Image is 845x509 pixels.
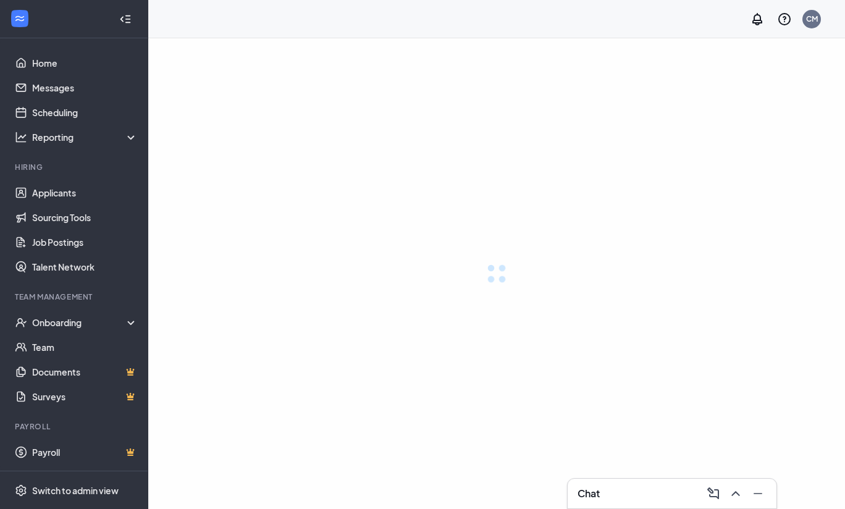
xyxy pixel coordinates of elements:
a: Home [32,51,138,75]
div: Switch to admin view [32,484,119,497]
div: Payroll [15,421,135,432]
a: Scheduling [32,100,138,125]
svg: Collapse [119,13,132,25]
a: SurveysCrown [32,384,138,409]
svg: ChevronUp [728,486,743,501]
a: PayrollCrown [32,440,138,465]
svg: Minimize [750,486,765,501]
a: DocumentsCrown [32,360,138,384]
div: CM [806,14,818,24]
a: Messages [32,75,138,100]
a: Sourcing Tools [32,205,138,230]
div: Hiring [15,162,135,172]
svg: Notifications [750,12,765,27]
button: Minimize [747,484,767,503]
a: Applicants [32,180,138,205]
a: Talent Network [32,254,138,279]
button: ChevronUp [725,484,744,503]
div: Team Management [15,292,135,302]
svg: Settings [15,484,27,497]
div: Onboarding [32,316,138,329]
a: Job Postings [32,230,138,254]
svg: ComposeMessage [706,486,721,501]
svg: QuestionInfo [777,12,792,27]
svg: UserCheck [15,316,27,329]
svg: Analysis [15,131,27,143]
a: Team [32,335,138,360]
svg: WorkstreamLogo [14,12,26,25]
div: Reporting [32,131,138,143]
h3: Chat [578,487,600,500]
button: ComposeMessage [702,484,722,503]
